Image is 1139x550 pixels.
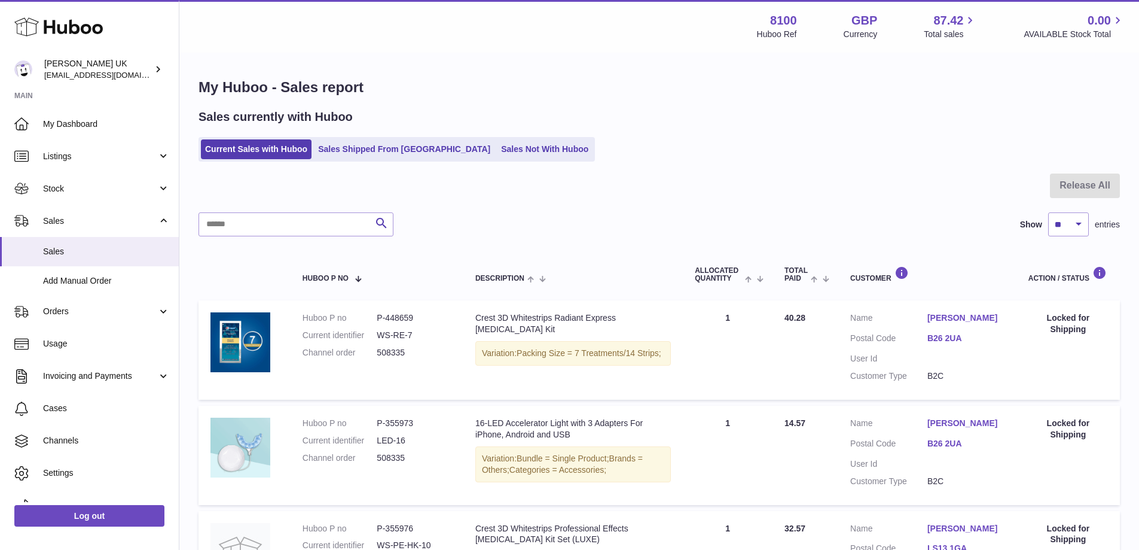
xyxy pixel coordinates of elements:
[377,347,451,358] dd: 508335
[784,267,808,282] span: Total paid
[695,267,742,282] span: ALLOCATED Quantity
[475,312,671,335] div: Crest 3D Whitestrips Radiant Express [MEDICAL_DATA] Kit
[850,370,927,382] dt: Customer Type
[199,109,353,125] h2: Sales currently with Huboo
[475,446,671,482] div: Variation:
[927,333,1004,344] a: B26 2UA
[517,348,661,358] span: Packing Size = 7 Treatments/14 Strips;
[927,312,1004,324] a: [PERSON_NAME]
[43,246,170,257] span: Sales
[43,403,170,414] span: Cases
[850,353,927,364] dt: User Id
[844,29,878,40] div: Currency
[43,306,157,317] span: Orders
[475,341,671,366] div: Variation:
[303,347,377,358] dt: Channel order
[303,330,377,341] dt: Current identifier
[850,418,927,432] dt: Name
[924,29,977,40] span: Total sales
[784,418,805,428] span: 14.57
[850,312,927,327] dt: Name
[927,476,1004,487] dd: B2C
[14,60,32,78] img: emotion88hk@gmail.com
[303,435,377,446] dt: Current identifier
[43,275,170,287] span: Add Manual Order
[1088,13,1111,29] span: 0.00
[210,418,270,478] img: LED-16.png
[377,435,451,446] dd: LED-16
[1020,219,1042,230] label: Show
[509,465,606,475] span: Categories = Accessories;
[850,458,927,470] dt: User Id
[1028,266,1108,282] div: Action / Status
[314,139,494,159] a: Sales Shipped From [GEOGRAPHIC_DATA]
[377,452,451,464] dd: 508335
[850,266,1004,282] div: Customer
[850,438,927,452] dt: Postal Code
[683,406,772,505] td: 1
[1028,418,1108,440] div: Locked for Shipping
[784,524,805,533] span: 32.57
[43,215,157,227] span: Sales
[44,58,152,81] div: [PERSON_NAME] UK
[757,29,797,40] div: Huboo Ref
[927,523,1004,534] a: [PERSON_NAME]
[851,13,877,29] strong: GBP
[303,523,377,534] dt: Huboo P no
[924,13,977,40] a: 87.42 Total sales
[43,500,170,511] span: Returns
[1024,29,1125,40] span: AVAILABLE Stock Total
[303,452,377,464] dt: Channel order
[377,330,451,341] dd: WS-RE-7
[770,13,797,29] strong: 8100
[210,312,270,372] img: WS-RV-7.jpg
[43,467,170,479] span: Settings
[683,300,772,400] td: 1
[850,333,927,347] dt: Postal Code
[43,435,170,446] span: Channels
[43,151,157,162] span: Listings
[303,312,377,324] dt: Huboo P no
[927,438,1004,449] a: B26 2UA
[199,78,1120,97] h1: My Huboo - Sales report
[377,523,451,534] dd: P-355976
[850,476,927,487] dt: Customer Type
[475,275,524,282] span: Description
[43,118,170,130] span: My Dashboard
[44,70,176,80] span: [EMAIL_ADDRESS][DOMAIN_NAME]
[927,370,1004,382] dd: B2C
[303,275,349,282] span: Huboo P no
[377,418,451,429] dd: P-355973
[1028,523,1108,546] div: Locked for Shipping
[201,139,312,159] a: Current Sales with Huboo
[303,418,377,429] dt: Huboo P no
[43,338,170,350] span: Usage
[497,139,593,159] a: Sales Not With Huboo
[784,313,805,323] span: 40.28
[1028,312,1108,335] div: Locked for Shipping
[517,454,609,463] span: Bundle = Single Product;
[482,454,643,475] span: Brands = Others;
[927,418,1004,429] a: [PERSON_NAME]
[43,370,157,382] span: Invoicing and Payments
[1024,13,1125,40] a: 0.00 AVAILABLE Stock Total
[14,505,164,527] a: Log out
[475,418,671,440] div: 16-LED Accelerator Light with 3 Adapters For iPhone, Android and USB
[933,13,963,29] span: 87.42
[1095,219,1120,230] span: entries
[475,523,671,546] div: Crest 3D Whitestrips Professional Effects [MEDICAL_DATA] Kit Set (LUXE)
[43,183,157,195] span: Stock
[377,312,451,324] dd: P-448659
[850,523,927,537] dt: Name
